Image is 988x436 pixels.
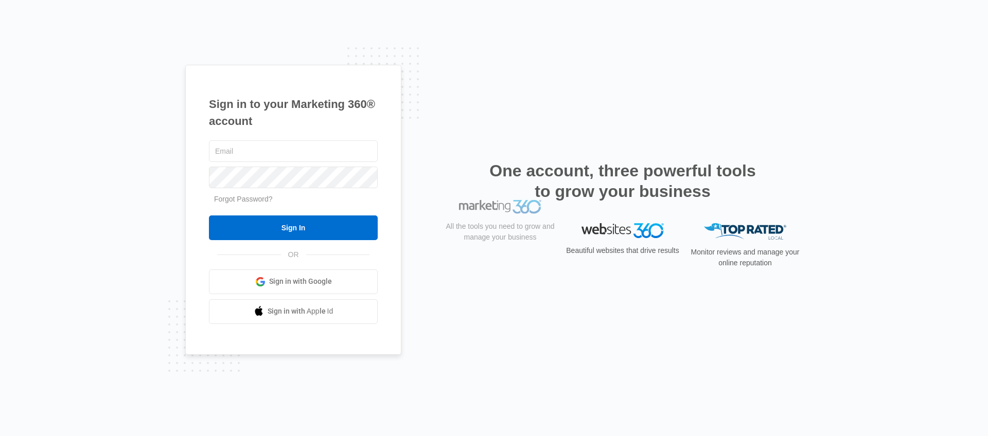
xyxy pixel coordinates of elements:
[209,96,378,130] h1: Sign in to your Marketing 360® account
[281,249,306,260] span: OR
[268,306,333,317] span: Sign in with Apple Id
[459,223,541,238] img: Marketing 360
[687,247,803,268] p: Monitor reviews and manage your online reputation
[209,269,378,294] a: Sign in with Google
[209,215,378,240] input: Sign In
[581,223,664,238] img: Websites 360
[443,244,558,266] p: All the tools you need to grow and manage your business
[565,245,680,256] p: Beautiful websites that drive results
[486,160,759,202] h2: One account, three powerful tools to grow your business
[214,195,273,203] a: Forgot Password?
[209,299,378,324] a: Sign in with Apple Id
[269,276,332,287] span: Sign in with Google
[209,140,378,162] input: Email
[704,223,786,240] img: Top Rated Local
